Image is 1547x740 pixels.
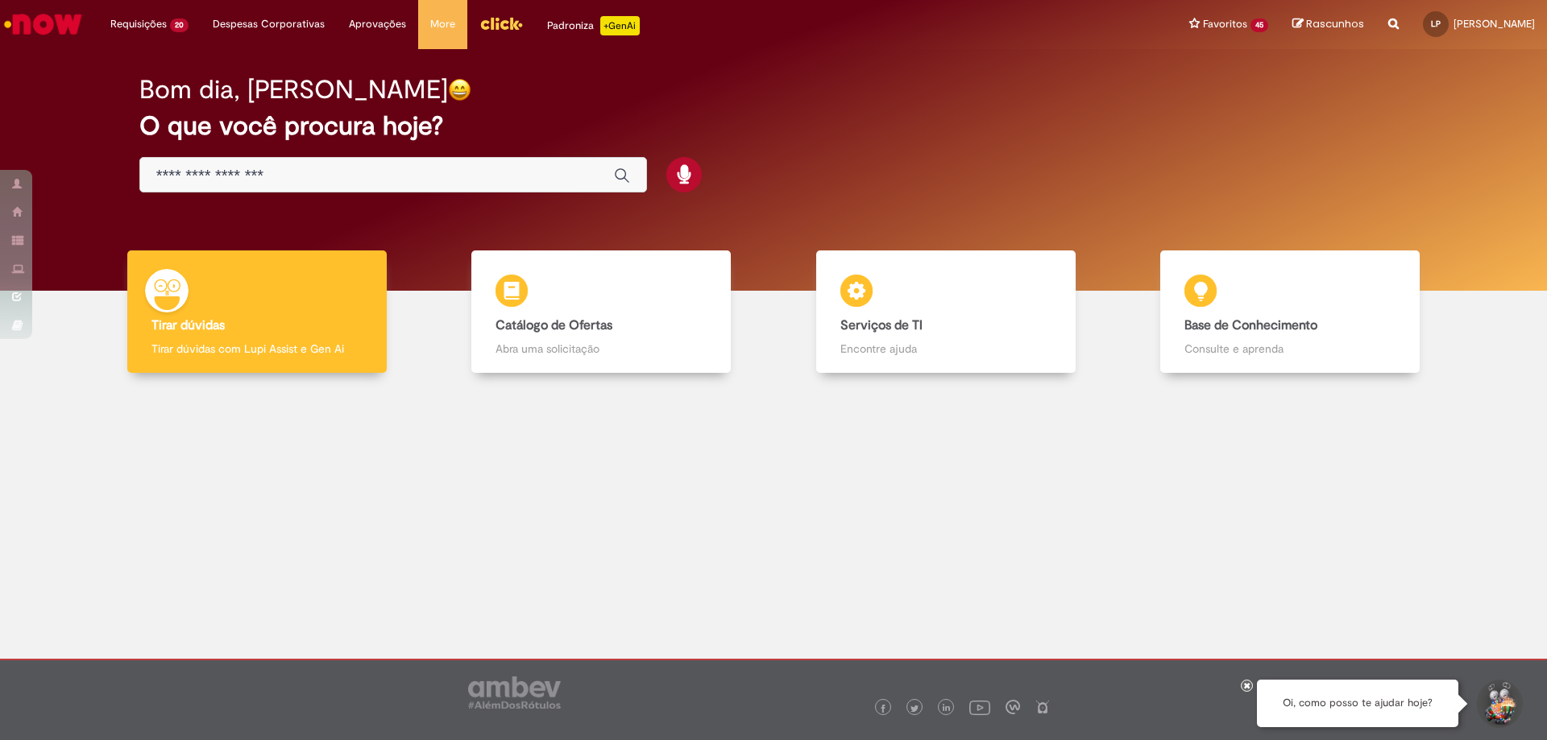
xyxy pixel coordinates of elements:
a: Tirar dúvidas Tirar dúvidas com Lupi Assist e Gen Ai [85,250,429,374]
span: LP [1431,19,1441,29]
img: logo_footer_ambev_rotulo_gray.png [468,676,561,709]
img: logo_footer_linkedin.png [943,704,951,713]
a: Base de Conhecimento Consulte e aprenda [1118,250,1463,374]
b: Tirar dúvidas [151,317,225,333]
img: logo_footer_naosei.png [1035,700,1050,714]
img: click_logo_yellow_360x200.png [479,11,523,35]
button: Iniciar Conversa de Suporte [1474,680,1523,728]
p: Abra uma solicitação [496,341,707,357]
span: Despesas Corporativas [213,16,325,32]
img: ServiceNow [2,8,85,40]
p: +GenAi [600,16,640,35]
h2: Bom dia, [PERSON_NAME] [139,76,448,104]
b: Base de Conhecimento [1184,317,1317,333]
p: Consulte e aprenda [1184,341,1396,357]
img: logo_footer_facebook.png [879,705,887,713]
img: logo_footer_youtube.png [969,697,990,717]
span: 45 [1250,19,1268,32]
a: Rascunhos [1292,17,1364,32]
a: Serviços de TI Encontre ajuda [773,250,1118,374]
span: Favoritos [1203,16,1247,32]
div: Padroniza [547,16,640,35]
h2: O que você procura hoje? [139,112,1408,140]
span: 20 [170,19,189,32]
a: Catálogo de Ofertas Abra uma solicitação [429,250,774,374]
p: Tirar dúvidas com Lupi Assist e Gen Ai [151,341,363,357]
img: happy-face.png [448,78,471,101]
span: Rascunhos [1306,16,1364,31]
div: Oi, como posso te ajudar hoje? [1257,680,1458,727]
span: More [430,16,455,32]
img: logo_footer_workplace.png [1006,700,1020,714]
img: logo_footer_twitter.png [910,705,919,713]
span: Requisições [110,16,167,32]
span: [PERSON_NAME] [1454,17,1535,31]
b: Catálogo de Ofertas [496,317,612,333]
span: Aprovações [349,16,406,32]
b: Serviços de TI [840,317,923,333]
p: Encontre ajuda [840,341,1051,357]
